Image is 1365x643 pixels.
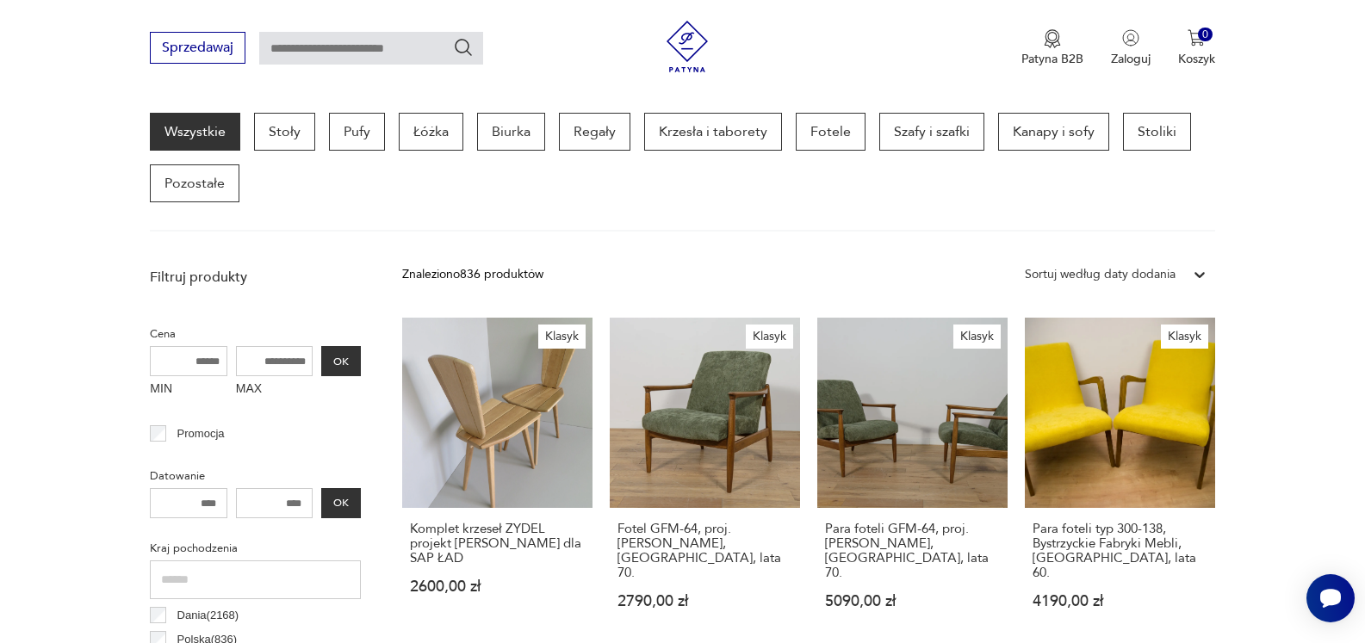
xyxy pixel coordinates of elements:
[150,467,361,485] p: Datowanie
[150,43,245,55] a: Sprzedawaj
[661,21,713,72] img: Patyna - sklep z meblami i dekoracjami vintage
[1033,594,1207,609] p: 4190,00 zł
[177,424,225,443] p: Promocja
[329,113,385,151] a: Pufy
[825,594,1000,609] p: 5090,00 zł
[1021,29,1083,67] button: Patyna B2B
[150,32,245,64] button: Sprzedawaj
[150,539,361,558] p: Kraj pochodzenia
[236,376,313,404] label: MAX
[1021,29,1083,67] a: Ikona medaluPatyna B2B
[402,318,593,642] a: KlasykKomplet krzeseł ZYDEL projekt Franciszek Aplewicz dla SAP ŁADKomplet krzeseł ZYDEL projekt ...
[559,113,630,151] a: Regały
[410,522,585,566] h3: Komplet krzeseł ZYDEL projekt [PERSON_NAME] dla SAP ŁAD
[1111,29,1151,67] button: Zaloguj
[1033,522,1207,580] h3: Para foteli typ 300-138, Bystrzyckie Fabryki Mebli, [GEOGRAPHIC_DATA], lata 60.
[998,113,1109,151] a: Kanapy i sofy
[321,346,361,376] button: OK
[321,488,361,518] button: OK
[1111,51,1151,67] p: Zaloguj
[617,522,792,580] h3: Fotel GFM-64, proj. [PERSON_NAME], [GEOGRAPHIC_DATA], lata 70.
[817,318,1008,642] a: KlasykPara foteli GFM-64, proj. Edmund Homa, Polska, lata 70.Para foteli GFM-64, proj. [PERSON_NA...
[1178,51,1215,67] p: Koszyk
[477,113,545,151] a: Biurka
[1044,29,1061,48] img: Ikona medalu
[410,579,585,594] p: 2600,00 zł
[879,113,984,151] a: Szafy i szafki
[1198,28,1213,42] div: 0
[150,376,227,404] label: MIN
[1178,29,1215,67] button: 0Koszyk
[399,113,463,151] a: Łóżka
[796,113,866,151] a: Fotele
[150,164,239,202] a: Pozostałe
[150,268,361,287] p: Filtruj produkty
[177,606,239,625] p: Dania ( 2168 )
[150,325,361,343] p: Cena
[617,594,792,609] p: 2790,00 zł
[453,37,474,58] button: Szukaj
[644,113,782,151] a: Krzesła i taborety
[150,113,240,151] a: Wszystkie
[1025,265,1176,284] div: Sortuj według daty dodania
[825,522,1000,580] h3: Para foteli GFM-64, proj. [PERSON_NAME], [GEOGRAPHIC_DATA], lata 70.
[1188,29,1205,46] img: Ikona koszyka
[1122,29,1139,46] img: Ikonka użytkownika
[1021,51,1083,67] p: Patyna B2B
[1306,574,1355,622] iframe: Smartsupp widget button
[1123,113,1191,151] a: Stoliki
[402,265,543,284] div: Znaleziono 836 produktów
[1025,318,1215,642] a: KlasykPara foteli typ 300-138, Bystrzyckie Fabryki Mebli, Polska, lata 60.Para foteli typ 300-138...
[610,318,800,642] a: KlasykFotel GFM-64, proj. Edmund Homa, Polska, lata 70.Fotel GFM-64, proj. [PERSON_NAME], [GEOGRA...
[254,113,315,151] a: Stoły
